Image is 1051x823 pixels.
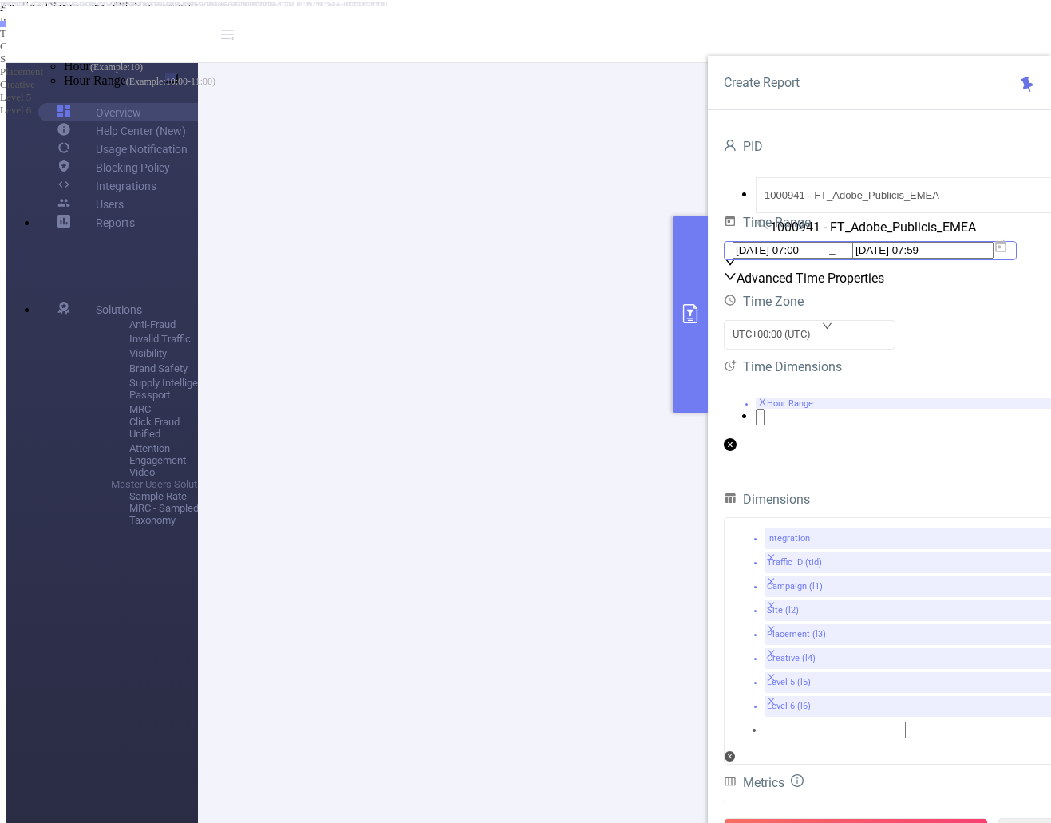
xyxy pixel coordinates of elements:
[126,76,215,87] span: (Example: 10:00-11:00 )
[64,73,215,87] span: Hour Range
[90,61,143,73] span: (Example: 10 )
[57,176,156,195] a: Integrations
[57,140,188,158] a: Usage Notification
[96,216,135,229] span: Reports
[129,319,257,330] span: Anti-Fraud
[129,514,257,526] span: Taxonomy
[96,125,186,137] span: Help Center (New)
[57,195,124,213] a: Users
[129,360,199,374] span: Brand Safety
[129,454,257,466] span: Engagement
[129,345,178,359] span: Visibility
[64,59,143,73] span: Hour
[129,401,162,415] span: MRC
[96,180,156,192] span: Integrations
[96,215,135,230] a: Reports
[129,416,257,428] span: Click Fraud
[96,161,170,174] span: Blocking Policy
[57,158,170,176] a: Blocking Policy
[129,330,202,345] span: Invalid Traffic
[129,490,257,502] span: Sample Rate
[129,440,181,454] span: Attention
[96,143,188,156] span: Usage Notification
[129,428,257,440] span: Unified
[129,389,257,401] span: Passport
[129,502,257,514] span: MRC - Sampled
[57,121,186,140] a: Help Center (New)
[129,374,226,389] span: Supply Intelligence
[46,478,233,490] li: - Master Users Solutions -
[129,466,257,478] span: Video
[96,303,142,316] span: Solutions
[96,198,124,211] span: Users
